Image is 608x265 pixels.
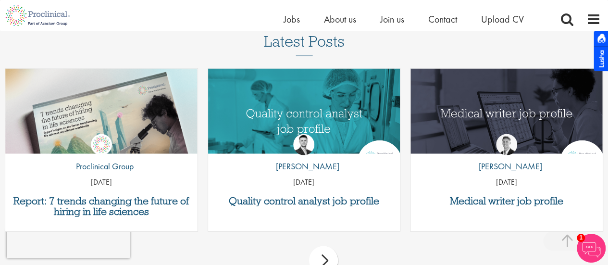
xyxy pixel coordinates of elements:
[269,134,339,177] a: Joshua Godden [PERSON_NAME]
[496,134,517,155] img: George Watson
[208,69,400,154] a: Link to a post
[481,13,524,25] a: Upload CV
[577,234,585,242] span: 1
[428,13,457,25] a: Contact
[208,177,400,188] p: [DATE]
[5,177,198,188] p: [DATE]
[471,134,542,177] a: George Watson [PERSON_NAME]
[5,69,198,177] img: Proclinical: Life sciences hiring trends report 2025
[91,134,112,155] img: Proclinical Group
[69,160,134,173] p: Proclinical Group
[264,33,345,56] h3: Latest Posts
[208,69,400,169] img: quality control analyst job profile
[293,134,314,155] img: Joshua Godden
[380,13,404,25] a: Join us
[577,234,606,263] img: Chatbot
[213,196,396,206] a: Quality control analyst job profile
[269,160,339,173] p: [PERSON_NAME]
[69,134,134,177] a: Proclinical Group Proclinical Group
[410,69,603,169] img: Medical writer job profile
[284,13,300,25] a: Jobs
[410,177,603,188] p: [DATE]
[5,69,198,154] a: Link to a post
[410,69,603,154] a: Link to a post
[324,13,356,25] a: About us
[471,160,542,173] p: [PERSON_NAME]
[415,196,598,206] a: Medical writer job profile
[10,196,193,217] a: Report: 7 trends changing the future of hiring in life sciences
